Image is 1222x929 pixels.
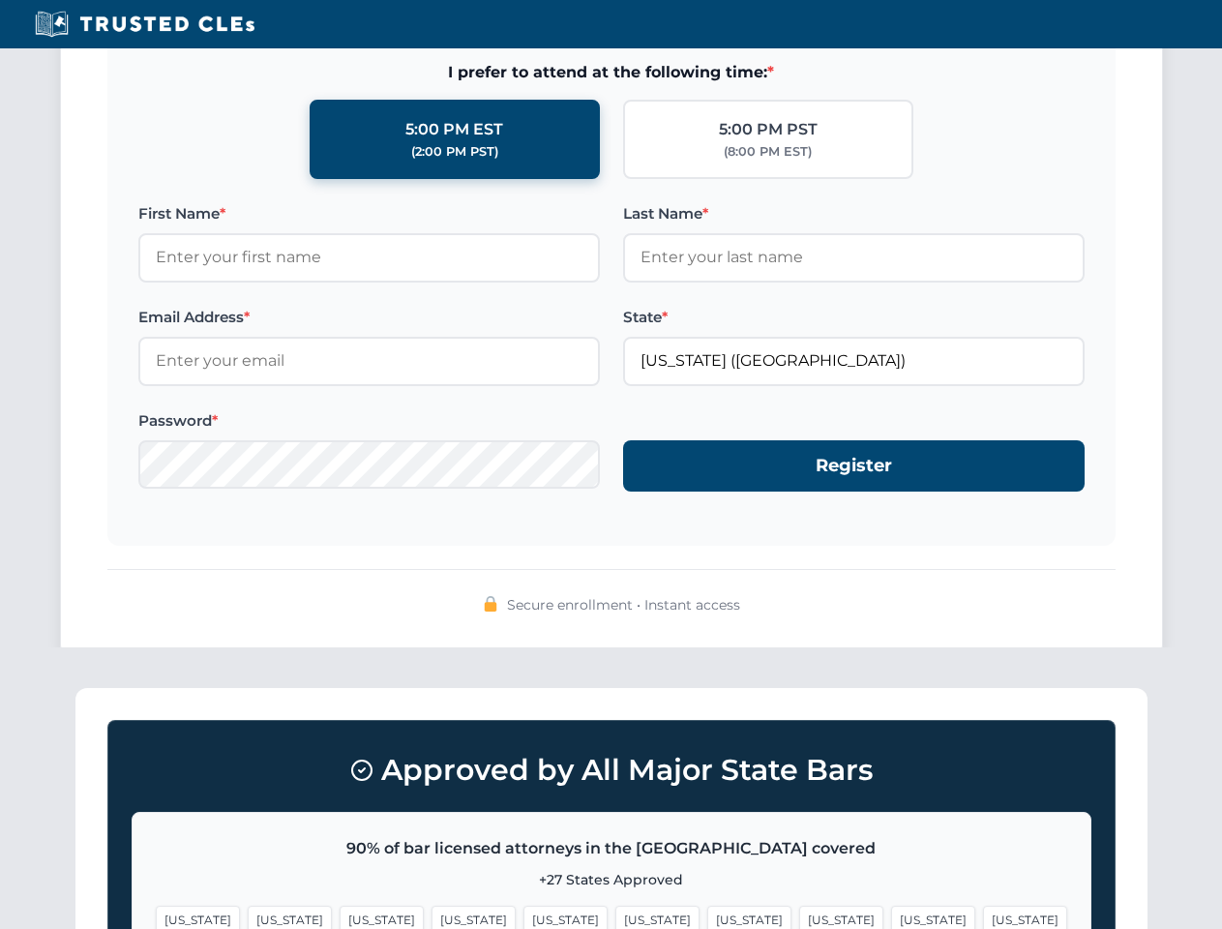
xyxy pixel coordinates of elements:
[724,142,812,162] div: (8:00 PM EST)
[156,836,1067,861] p: 90% of bar licensed attorneys in the [GEOGRAPHIC_DATA] covered
[138,337,600,385] input: Enter your email
[623,202,1085,225] label: Last Name
[138,202,600,225] label: First Name
[156,869,1067,890] p: +27 States Approved
[138,60,1085,85] span: I prefer to attend at the following time:
[623,233,1085,282] input: Enter your last name
[132,744,1091,796] h3: Approved by All Major State Bars
[411,142,498,162] div: (2:00 PM PST)
[483,596,498,612] img: 🔒
[507,594,740,615] span: Secure enrollment • Instant access
[623,440,1085,492] button: Register
[623,306,1085,329] label: State
[138,306,600,329] label: Email Address
[29,10,260,39] img: Trusted CLEs
[405,117,503,142] div: 5:00 PM EST
[138,233,600,282] input: Enter your first name
[623,337,1085,385] input: Florida (FL)
[719,117,818,142] div: 5:00 PM PST
[138,409,600,433] label: Password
